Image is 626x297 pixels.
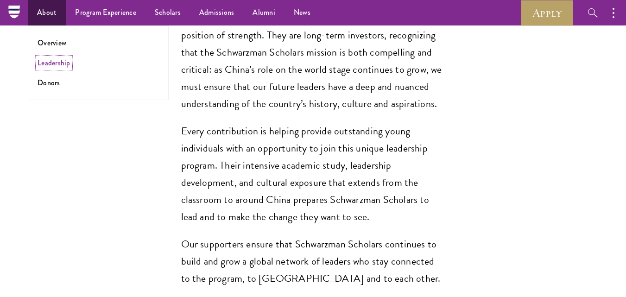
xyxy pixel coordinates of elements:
a: Donors [38,77,60,88]
a: Overview [38,38,66,48]
p: Our supporters ensure that Schwarzman Scholars continues to build and grow a global network of le... [181,236,445,287]
p: Every contribution is helping provide outstanding young individuals with an opportunity to join t... [181,123,445,226]
a: Leadership [38,57,70,68]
